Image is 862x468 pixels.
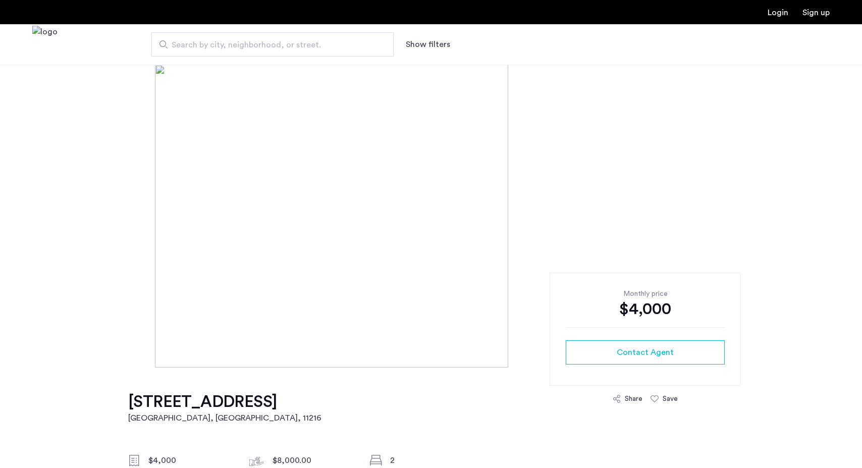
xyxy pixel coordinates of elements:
[151,32,394,57] input: Apartment Search
[155,65,707,368] img: [object%20Object]
[566,289,725,299] div: Monthly price
[148,454,233,466] div: $4,000
[566,340,725,365] button: button
[663,394,678,404] div: Save
[802,9,830,17] a: Registration
[406,38,450,50] button: Show or hide filters
[128,392,321,412] h1: [STREET_ADDRESS]
[625,394,642,404] div: Share
[617,346,674,358] span: Contact Agent
[390,454,475,466] div: 2
[566,299,725,319] div: $4,000
[128,392,321,424] a: [STREET_ADDRESS][GEOGRAPHIC_DATA], [GEOGRAPHIC_DATA], 11216
[273,454,357,466] div: $8,000.00
[32,26,58,64] img: logo
[172,39,365,51] span: Search by city, neighborhood, or street.
[128,412,321,424] h2: [GEOGRAPHIC_DATA], [GEOGRAPHIC_DATA] , 11216
[768,9,788,17] a: Login
[32,26,58,64] a: Cazamio Logo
